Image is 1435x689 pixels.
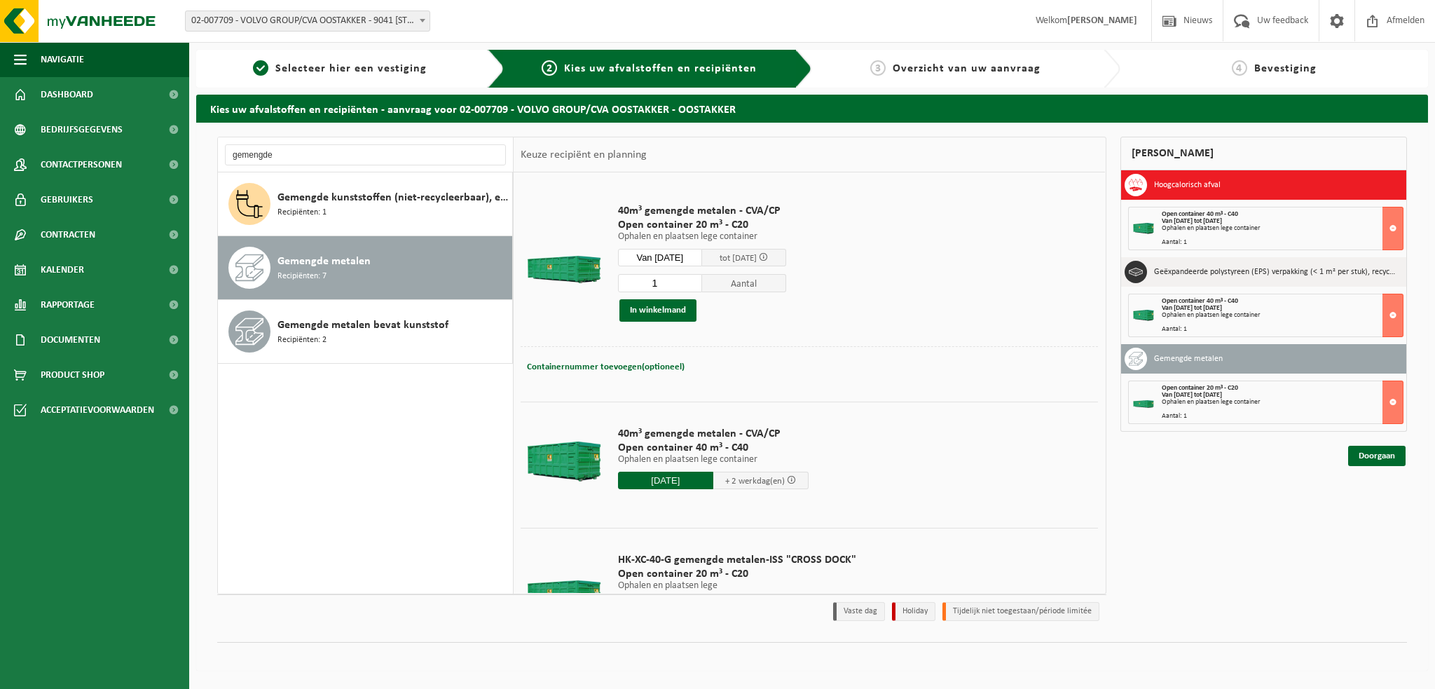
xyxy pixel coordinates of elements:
[725,477,785,486] span: + 2 werkdag(en)
[1162,326,1403,333] div: Aantal: 1
[41,287,95,322] span: Rapportage
[41,217,95,252] span: Contracten
[564,63,757,74] span: Kies uw afvalstoffen en recipiënten
[618,218,786,232] span: Open container 20 m³ - C20
[277,270,327,283] span: Recipiënten: 7
[618,455,809,465] p: Ophalen en plaatsen lege container
[870,60,886,76] span: 3
[1162,399,1403,406] div: Ophalen en plaatsen lege container
[618,204,786,218] span: 40m³ gemengde metalen - CVA/CP
[277,317,448,334] span: Gemengde metalen bevat kunststof
[253,60,268,76] span: 1
[542,60,557,76] span: 2
[1162,217,1222,225] strong: Van [DATE] tot [DATE]
[196,95,1428,122] h2: Kies uw afvalstoffen en recipiënten - aanvraag voor 02-007709 - VOLVO GROUP/CVA OOSTAKKER - OOSTA...
[720,254,757,263] span: tot [DATE]
[527,362,685,371] span: Containernummer toevoegen(optioneel)
[618,249,702,266] input: Selecteer datum
[892,602,935,621] li: Holiday
[833,602,885,621] li: Vaste dag
[1254,63,1317,74] span: Bevestiging
[1162,413,1403,420] div: Aantal: 1
[218,172,513,236] button: Gemengde kunststoffen (niet-recycleerbaar), exclusief PVC Recipiënten: 1
[186,11,430,31] span: 02-007709 - VOLVO GROUP/CVA OOSTAKKER - 9041 OOSTAKKER, SMALLEHEERWEG 31
[41,112,123,147] span: Bedrijfsgegevens
[1067,15,1137,26] strong: [PERSON_NAME]
[1162,312,1403,319] div: Ophalen en plaatsen lege container
[1154,174,1221,196] h3: Hoogcalorisch afval
[618,581,856,591] p: Ophalen en plaatsen lege
[41,393,154,428] span: Acceptatievoorwaarden
[618,567,856,581] span: Open container 20 m³ - C20
[1162,239,1403,246] div: Aantal: 1
[41,77,93,112] span: Dashboard
[277,253,371,270] span: Gemengde metalen
[277,189,509,206] span: Gemengde kunststoffen (niet-recycleerbaar), exclusief PVC
[1232,60,1247,76] span: 4
[218,236,513,300] button: Gemengde metalen Recipiënten: 7
[618,553,856,567] span: HK-XC-40-G gemengde metalen-ISS "CROSS DOCK"
[1162,391,1222,399] strong: Van [DATE] tot [DATE]
[893,63,1041,74] span: Overzicht van uw aanvraag
[1162,297,1238,305] span: Open container 40 m³ - C40
[218,300,513,364] button: Gemengde metalen bevat kunststof Recipiënten: 2
[277,334,327,347] span: Recipiënten: 2
[41,147,122,182] span: Contactpersonen
[526,357,686,377] button: Containernummer toevoegen(optioneel)
[1162,384,1238,392] span: Open container 20 m³ - C20
[41,252,84,287] span: Kalender
[514,137,654,172] div: Keuze recipiënt en planning
[1162,210,1238,218] span: Open container 40 m³ - C40
[618,427,809,441] span: 40m³ gemengde metalen - CVA/CP
[619,299,696,322] button: In winkelmand
[185,11,430,32] span: 02-007709 - VOLVO GROUP/CVA OOSTAKKER - 9041 OOSTAKKER, SMALLEHEERWEG 31
[275,63,427,74] span: Selecteer hier een vestiging
[203,60,476,77] a: 1Selecteer hier een vestiging
[1348,446,1406,466] a: Doorgaan
[41,182,93,217] span: Gebruikers
[225,144,506,165] input: Materiaal zoeken
[1120,137,1408,170] div: [PERSON_NAME]
[1154,261,1396,283] h3: Geëxpandeerde polystyreen (EPS) verpakking (< 1 m² per stuk), recycleerbaar
[1162,304,1222,312] strong: Van [DATE] tot [DATE]
[618,472,713,489] input: Selecteer datum
[1154,348,1223,370] h3: Gemengde metalen
[41,357,104,393] span: Product Shop
[618,232,786,242] p: Ophalen en plaatsen lege container
[1162,225,1403,232] div: Ophalen en plaatsen lege container
[41,322,100,357] span: Documenten
[277,206,327,219] span: Recipiënten: 1
[942,602,1099,621] li: Tijdelijk niet toegestaan/période limitée
[702,274,786,292] span: Aantal
[618,441,809,455] span: Open container 40 m³ - C40
[41,42,84,77] span: Navigatie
